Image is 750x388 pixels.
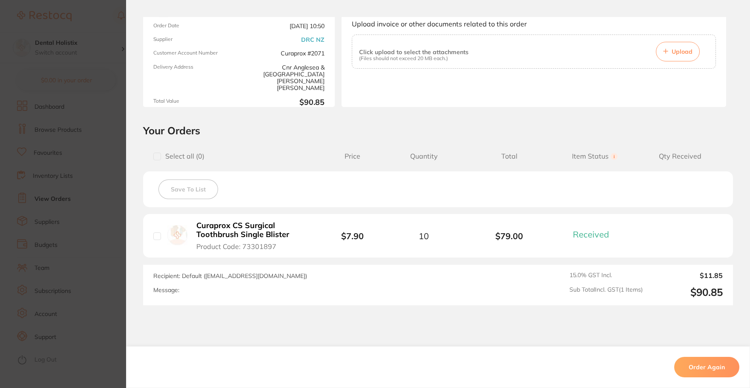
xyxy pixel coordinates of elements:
img: Curaprox CS Surgical Toothbrush Single Blister [167,225,187,245]
p: Click upload to select the attachments [359,49,468,55]
b: $79.00 [466,231,552,241]
b: Curaprox CS Surgical Toothbrush Single Blister [196,221,309,239]
span: Supplier [153,36,236,43]
span: Qty Received [637,152,723,160]
span: Total [466,152,552,160]
span: Received [573,229,609,240]
span: Total Value [153,98,236,107]
span: Curaprox #2071 [242,50,325,57]
span: Recipient: Default ( [EMAIL_ADDRESS][DOMAIN_NAME] ) [153,272,307,280]
output: $90.85 [649,286,723,298]
span: Product Code: 73301897 [196,243,276,250]
span: 15.0 % GST Incl. [569,272,643,279]
span: Quantity [381,152,467,160]
p: (Files should not exceed 20 MB each.) [359,55,468,61]
label: Message: [153,287,179,294]
span: Order Date [153,23,236,29]
button: Save To List [158,180,218,199]
b: $7.90 [341,231,364,241]
span: Item Status [552,152,638,160]
span: [DATE] 10:50 [242,23,325,29]
button: Curaprox CS Surgical Toothbrush Single Blister Product Code: 73301897 [194,221,311,251]
h2: Your Orders [143,124,733,137]
button: Order Again [674,357,739,377]
span: Price [324,152,381,160]
span: Customer Account Number [153,50,236,57]
b: $90.85 [242,98,325,107]
button: Received [570,229,619,240]
a: DRC NZ [301,36,325,43]
span: Select all ( 0 ) [161,152,204,160]
span: Upload [672,48,693,55]
button: Upload [656,42,700,61]
span: Sub Total Incl. GST ( 1 Items) [569,286,643,298]
p: Upload invoice or other documents related to this order [352,20,716,28]
span: Cnr Anglesea & [GEOGRAPHIC_DATA][PERSON_NAME][PERSON_NAME] [242,64,325,91]
span: 10 [419,231,429,241]
span: Delivery Address [153,64,236,91]
output: $11.85 [649,272,723,279]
